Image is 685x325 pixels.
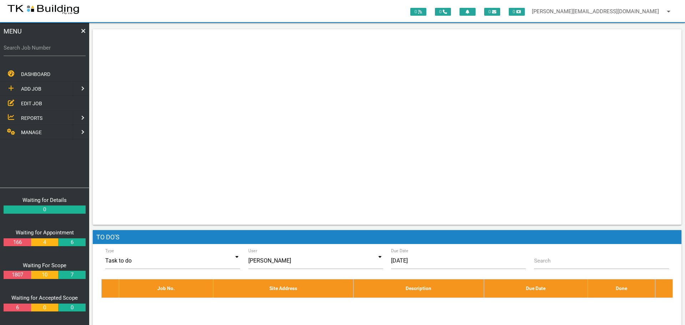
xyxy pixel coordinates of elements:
[58,271,85,279] a: 7
[58,238,85,247] a: 6
[105,248,114,254] label: Type
[4,205,86,214] a: 0
[4,271,31,279] a: 1807
[4,304,31,312] a: 6
[21,130,42,135] span: MANAGE
[4,44,86,52] label: Search Job Number
[22,197,67,203] a: Waiting for Details
[4,238,31,247] a: 166
[213,279,354,298] th: Site Address
[58,304,85,312] a: 0
[588,279,655,298] th: Done
[410,8,426,16] span: 0
[23,262,66,269] a: Waiting For Scope
[21,100,42,106] span: EDIT JOB
[16,229,74,236] a: Waiting for Appointment
[7,4,80,15] img: s3file
[509,8,525,16] span: 0
[484,279,588,298] th: Due Date
[534,257,550,265] label: Search
[391,248,409,254] label: Due Date
[4,26,22,36] span: MENU
[21,71,50,77] span: DASHBOARD
[248,248,257,254] label: User
[119,279,213,298] th: Job No.
[484,8,500,16] span: 0
[31,238,58,247] a: 4
[353,279,484,298] th: Description
[11,295,78,301] a: Waiting for Accepted Scope
[93,230,681,244] h1: To Do's
[21,115,42,121] span: REPORTS
[31,304,58,312] a: 0
[435,8,451,16] span: 0
[31,271,58,279] a: 10
[21,86,41,92] span: ADD JOB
